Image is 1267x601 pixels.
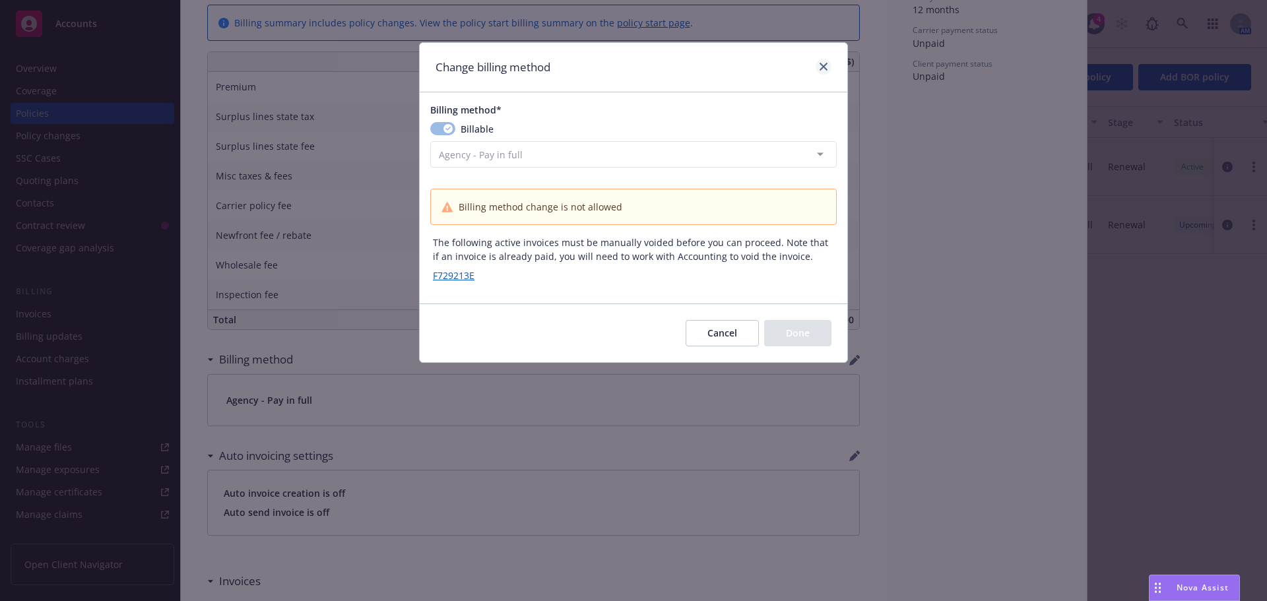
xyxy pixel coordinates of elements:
a: close [816,59,831,75]
span: Nova Assist [1177,582,1229,593]
div: Drag to move [1150,575,1166,600]
h1: Change billing method [436,59,550,76]
div: The following active invoices must be manually voided before you can proceed. Note that if an inv... [430,236,837,282]
span: Billing method change is not allowed [459,200,622,214]
a: F729213E [433,269,485,282]
button: Cancel [686,320,759,346]
span: Billing method* [430,104,502,116]
button: Nova Assist [1149,575,1240,601]
div: Billable [430,122,837,136]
